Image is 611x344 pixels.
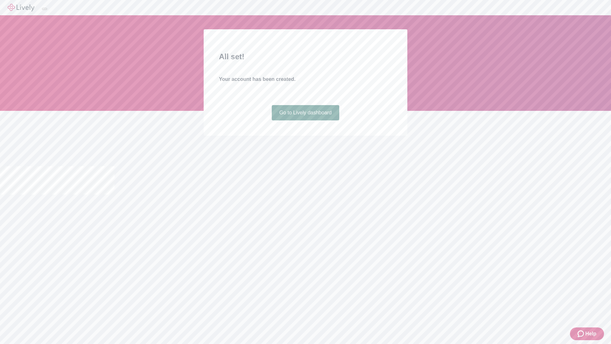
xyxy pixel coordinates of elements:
[42,8,47,10] button: Log out
[8,4,34,11] img: Lively
[585,330,596,338] span: Help
[219,75,392,83] h4: Your account has been created.
[219,51,392,62] h2: All set!
[578,330,585,338] svg: Zendesk support icon
[272,105,340,120] a: Go to Lively dashboard
[570,327,604,340] button: Zendesk support iconHelp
